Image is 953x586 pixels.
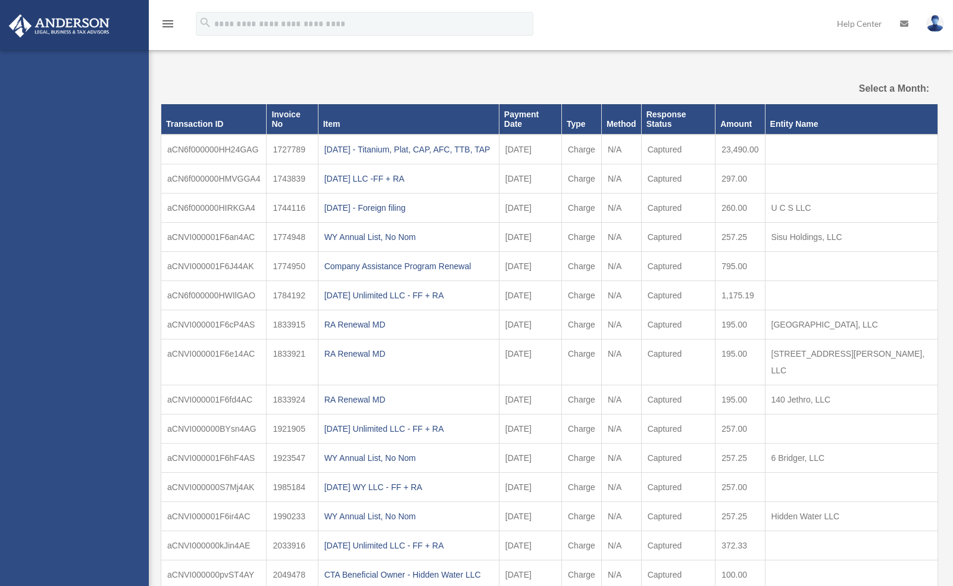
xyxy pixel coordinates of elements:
td: N/A [601,385,641,414]
td: U C S LLC [765,194,938,223]
td: Charge [561,223,601,252]
td: 260.00 [715,194,765,223]
td: [DATE] [499,502,561,531]
td: Captured [641,339,715,385]
td: aCNVI000001F6J44AK [161,252,267,281]
td: 23,490.00 [715,135,765,164]
td: N/A [601,223,641,252]
td: aCNVI000001F6fd4AC [161,385,267,414]
td: 257.25 [715,502,765,531]
td: Charge [561,194,601,223]
td: 257.25 [715,223,765,252]
td: aCNVI000001F6ir4AC [161,502,267,531]
td: [DATE] [499,339,561,385]
td: 1,175.19 [715,281,765,310]
i: search [199,16,212,29]
td: Captured [641,444,715,473]
td: 372.33 [715,531,765,560]
td: Charge [561,502,601,531]
td: 6 Bridger, LLC [765,444,938,473]
div: [DATE] LLC -FF + RA [324,170,493,187]
td: N/A [601,473,641,502]
td: aCNVI000001F6cP4AS [161,310,267,339]
td: Captured [641,473,715,502]
td: [DATE] [499,223,561,252]
div: [DATE] Unlimited LLC - FF + RA [324,287,493,304]
div: [DATE] Unlimited LLC - FF + RA [324,537,493,554]
td: 795.00 [715,252,765,281]
td: 257.00 [715,473,765,502]
td: Captured [641,281,715,310]
td: Captured [641,135,715,164]
td: 1833924 [267,385,318,414]
td: 1985184 [267,473,318,502]
td: 1774950 [267,252,318,281]
td: 257.25 [715,444,765,473]
td: aCNVI000000kJin4AE [161,531,267,560]
td: Captured [641,531,715,560]
th: Response Status [641,104,715,135]
td: N/A [601,194,641,223]
td: 1833921 [267,339,318,385]
td: 297.00 [715,164,765,194]
td: Charge [561,310,601,339]
td: 195.00 [715,310,765,339]
td: aCN6f000000HH24GAG [161,135,267,164]
td: N/A [601,252,641,281]
td: 195.00 [715,339,765,385]
div: CTA Beneficial Owner - Hidden Water LLC [324,566,493,583]
td: 1923547 [267,444,318,473]
div: RA Renewal MD [324,316,493,333]
td: 1990233 [267,502,318,531]
td: aCNVI000000BYsn4AG [161,414,267,444]
td: Captured [641,194,715,223]
div: RA Renewal MD [324,391,493,408]
td: N/A [601,444,641,473]
div: Company Assistance Program Renewal [324,258,493,275]
th: Transaction ID [161,104,267,135]
td: N/A [601,502,641,531]
th: Amount [715,104,765,135]
td: aCNVI000001F6e14AC [161,339,267,385]
td: N/A [601,414,641,444]
td: aCNVI000000S7Mj4AK [161,473,267,502]
td: Charge [561,339,601,385]
td: N/A [601,281,641,310]
td: aCNVI000001F6hF4AS [161,444,267,473]
td: Charge [561,473,601,502]
th: Type [561,104,601,135]
td: aCN6f000000HWIlGAO [161,281,267,310]
td: 1727789 [267,135,318,164]
td: Charge [561,414,601,444]
td: N/A [601,339,641,385]
td: N/A [601,310,641,339]
th: Entity Name [765,104,938,135]
td: [DATE] [499,473,561,502]
td: Captured [641,164,715,194]
td: 1744116 [267,194,318,223]
img: Anderson Advisors Platinum Portal [5,14,113,38]
td: Captured [641,502,715,531]
td: [DATE] [499,531,561,560]
td: Captured [641,252,715,281]
td: Captured [641,414,715,444]
td: [DATE] [499,310,561,339]
th: Payment Date [499,104,561,135]
td: 1921905 [267,414,318,444]
td: aCN6f000000HMVGGA4 [161,164,267,194]
td: Charge [561,252,601,281]
th: Invoice No [267,104,318,135]
td: [GEOGRAPHIC_DATA], LLC [765,310,938,339]
td: 257.00 [715,414,765,444]
td: Sisu Holdings, LLC [765,223,938,252]
td: aCNVI000001F6an4AC [161,223,267,252]
div: WY Annual List, No Nom [324,450,493,466]
td: Captured [641,223,715,252]
td: [DATE] [499,414,561,444]
th: Method [601,104,641,135]
th: Item [318,104,499,135]
td: Charge [561,164,601,194]
td: Hidden Water LLC [765,502,938,531]
td: Charge [561,531,601,560]
td: [DATE] [499,194,561,223]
